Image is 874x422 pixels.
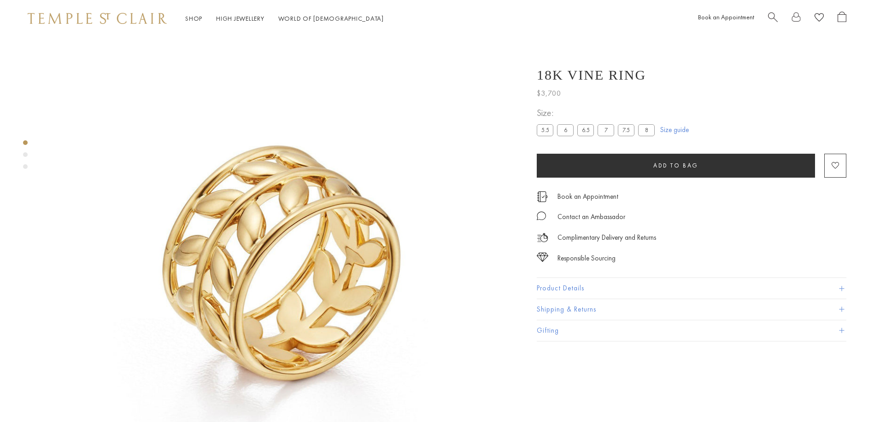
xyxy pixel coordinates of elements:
button: Gorgias live chat [5,3,32,31]
a: Search [768,12,778,26]
h1: 18K Vine Ring [537,67,646,83]
label: 6 [557,124,574,136]
a: ShopShop [185,14,202,23]
span: Add to bag [653,162,698,169]
img: icon_delivery.svg [537,232,548,243]
button: Gifting [537,320,846,341]
a: Size guide [660,125,689,134]
label: 6.5 [577,124,594,136]
a: Book an Appointment [698,13,754,21]
a: World of [DEMOGRAPHIC_DATA]World of [DEMOGRAPHIC_DATA] [278,14,384,23]
span: Size: [537,105,658,121]
label: 8 [638,124,655,136]
label: 7.5 [618,124,634,136]
img: icon_sourcing.svg [537,253,548,262]
img: Temple St. Clair [28,13,167,24]
button: Product Details [537,278,846,299]
a: Book an Appointment [557,191,618,202]
a: High JewelleryHigh Jewellery [216,14,264,23]
div: Product gallery navigation [23,138,28,176]
a: Open Shopping Bag [838,12,846,26]
nav: Main navigation [185,13,384,24]
img: MessageIcon-01_2.svg [537,211,546,220]
img: icon_appointment.svg [537,191,548,202]
div: Contact an Ambassador [557,211,625,223]
label: 7 [598,124,614,136]
label: 5.5 [537,124,553,136]
span: $3,700 [537,87,561,99]
a: View Wishlist [815,12,824,26]
button: Add to bag [537,154,815,178]
p: Complimentary Delivery and Returns [557,232,656,243]
button: Shipping & Returns [537,299,846,320]
div: Responsible Sourcing [557,253,616,264]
